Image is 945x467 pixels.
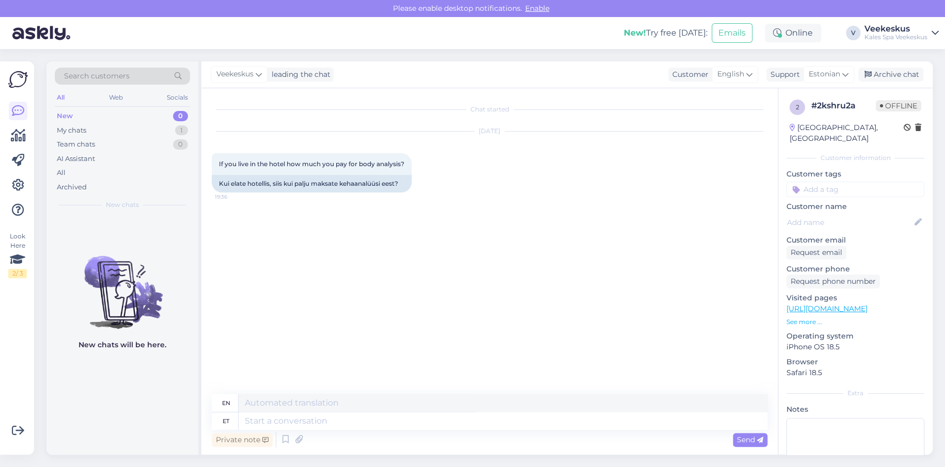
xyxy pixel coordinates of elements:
[864,25,939,41] a: VeekeskusKales Spa Veekeskus
[64,71,130,82] span: Search customers
[786,304,868,313] a: [URL][DOMAIN_NAME]
[786,182,924,197] input: Add a tag
[223,412,229,430] div: et
[175,125,188,136] div: 1
[624,27,707,39] div: Try free [DATE]:
[107,91,125,104] div: Web
[8,269,27,278] div: 2 / 3
[57,182,87,192] div: Archived
[786,235,924,246] p: Customer email
[766,69,800,80] div: Support
[212,433,273,447] div: Private note
[173,139,188,150] div: 0
[786,275,880,288] div: Request phone number
[717,69,744,80] span: English
[786,331,924,342] p: Operating system
[864,25,927,33] div: Veekeskus
[737,435,763,444] span: Send
[212,105,767,114] div: Chat started
[846,26,860,40] div: V
[876,100,921,111] span: Offline
[212,175,412,192] div: Kui elate hotellis, siis kui palju maksate kehaanalüüsi eest?
[765,24,821,42] div: Online
[165,91,190,104] div: Socials
[57,154,95,164] div: AI Assistant
[786,264,924,275] p: Customer phone
[8,232,27,278] div: Look Here
[786,201,924,212] p: Customer name
[786,153,924,163] div: Customer information
[219,160,404,168] span: If you live in the hotel how much you pay for body analysis?
[786,342,924,352] p: iPhone OS 18.5
[215,193,254,201] span: 19:36
[55,91,67,104] div: All
[173,111,188,121] div: 0
[222,394,230,412] div: en
[786,404,924,415] p: Notes
[786,357,924,367] p: Browser
[8,70,28,89] img: Askly Logo
[787,217,912,228] input: Add name
[809,69,840,80] span: Estonian
[216,69,254,80] span: Veekeskus
[864,33,927,41] div: Kales Spa Veekeskus
[46,237,198,330] img: No chats
[790,122,904,144] div: [GEOGRAPHIC_DATA], [GEOGRAPHIC_DATA]
[57,139,95,150] div: Team chats
[522,4,553,13] span: Enable
[78,340,166,350] p: New chats will be here.
[267,69,330,80] div: leading the chat
[668,69,708,80] div: Customer
[786,389,924,398] div: Extra
[858,68,923,82] div: Archive chat
[624,28,646,38] b: New!
[712,23,752,43] button: Emails
[106,200,139,210] span: New chats
[811,100,876,112] div: # 2kshru2a
[786,317,924,327] p: See more ...
[57,111,73,121] div: New
[212,126,767,136] div: [DATE]
[786,169,924,180] p: Customer tags
[796,103,799,111] span: 2
[57,168,66,178] div: All
[57,125,86,136] div: My chats
[786,293,924,303] p: Visited pages
[786,367,924,378] p: Safari 18.5
[786,246,846,260] div: Request email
